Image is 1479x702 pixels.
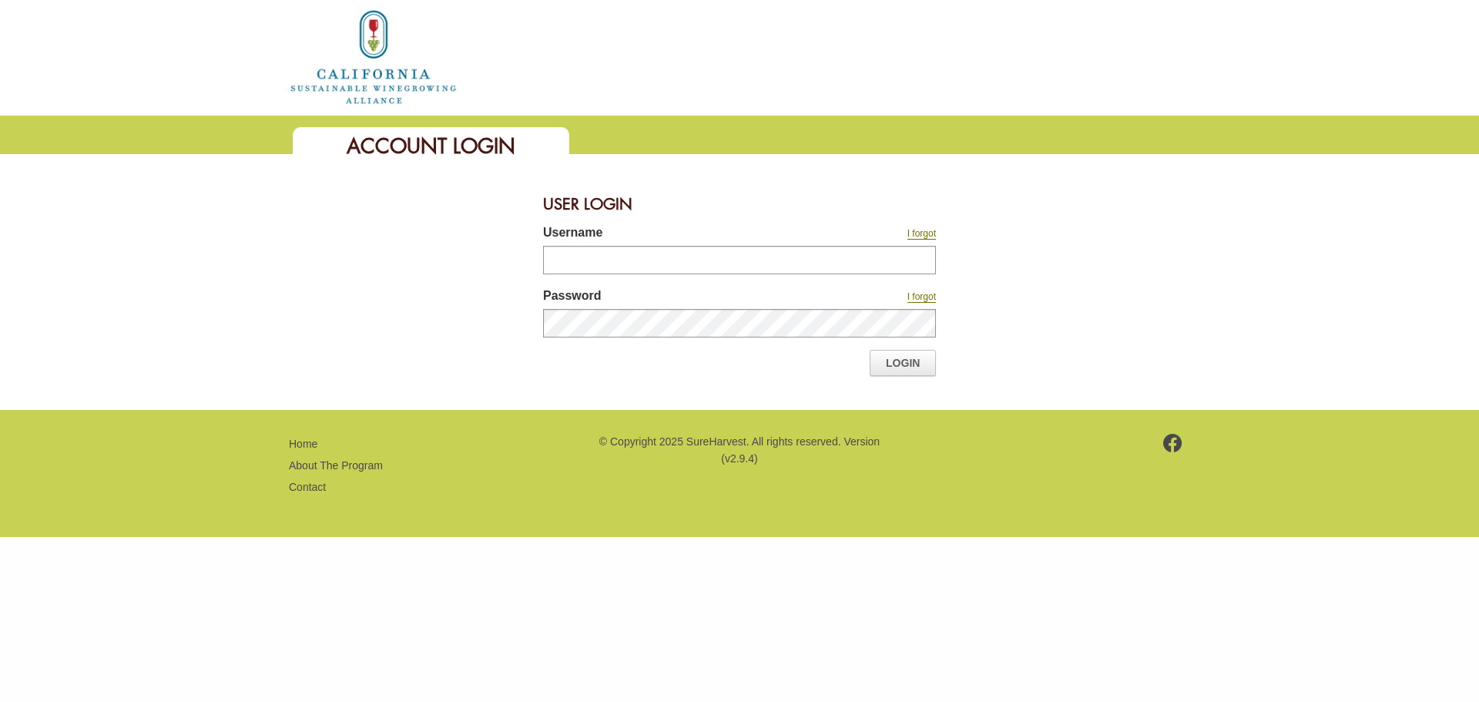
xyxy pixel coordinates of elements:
[543,223,797,246] label: Username
[289,438,317,450] a: Home
[597,433,882,468] p: © Copyright 2025 SureHarvest. All rights reserved. Version (v2.9.4)
[543,185,936,223] div: User Login
[870,350,936,376] a: Login
[907,228,936,240] a: I forgot
[289,481,326,493] a: Contact
[289,459,383,472] a: About The Program
[347,133,515,160] span: Account Login
[289,8,458,106] img: logo_cswa2x.png
[907,291,936,303] a: I forgot
[543,287,797,309] label: Password
[289,49,458,62] a: Home
[1163,434,1182,452] img: footer-facebook.png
